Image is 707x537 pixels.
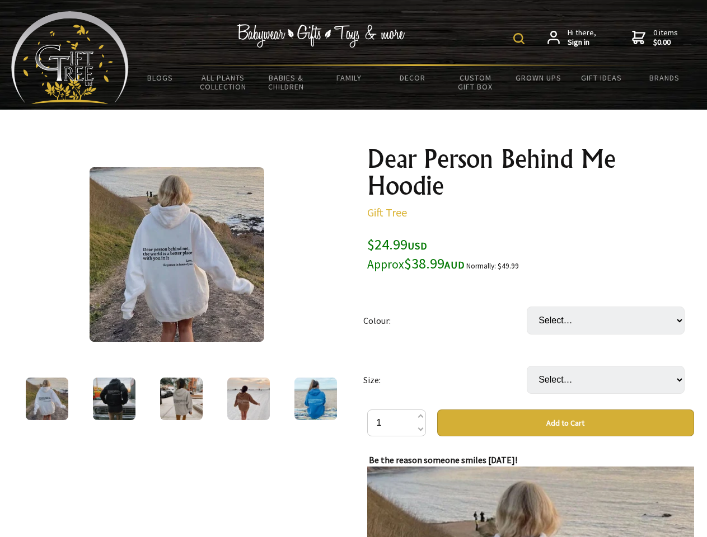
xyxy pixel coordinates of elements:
td: Colour: [363,291,527,350]
img: Babyware - Gifts - Toys and more... [11,11,129,104]
img: Dear Person Behind Me Hoodie [90,167,264,342]
span: $24.99 $38.99 [367,235,465,272]
td: Size: [363,350,527,409]
a: All Plants Collection [192,66,255,98]
h1: Dear Person Behind Me Hoodie [367,145,694,199]
a: Brands [633,66,696,89]
img: Babywear - Gifts - Toys & more [237,24,405,48]
span: Hi there, [568,28,596,48]
strong: $0.00 [653,37,678,48]
img: product search [513,33,525,44]
span: USD [408,239,427,252]
img: Dear Person Behind Me Hoodie [160,378,203,420]
small: Normally: $49.99 [466,261,519,271]
a: Babies & Children [255,66,318,98]
a: Gift Tree [367,205,407,219]
button: Add to Cart [437,409,694,436]
small: Approx [367,257,404,272]
img: Dear Person Behind Me Hoodie [93,378,135,420]
strong: Sign in [568,37,596,48]
a: Custom Gift Box [444,66,507,98]
a: 0 items$0.00 [632,28,678,48]
img: Dear Person Behind Me Hoodie [227,378,270,420]
a: Hi there,Sign in [547,28,596,48]
a: Gift Ideas [570,66,633,89]
img: Dear Person Behind Me Hoodie [26,378,68,420]
a: Grown Ups [507,66,570,89]
a: BLOGS [129,66,192,89]
span: 0 items [653,27,678,48]
span: AUD [444,258,465,271]
a: Decor [381,66,444,89]
a: Family [318,66,381,89]
img: Dear Person Behind Me Hoodie [294,378,337,420]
